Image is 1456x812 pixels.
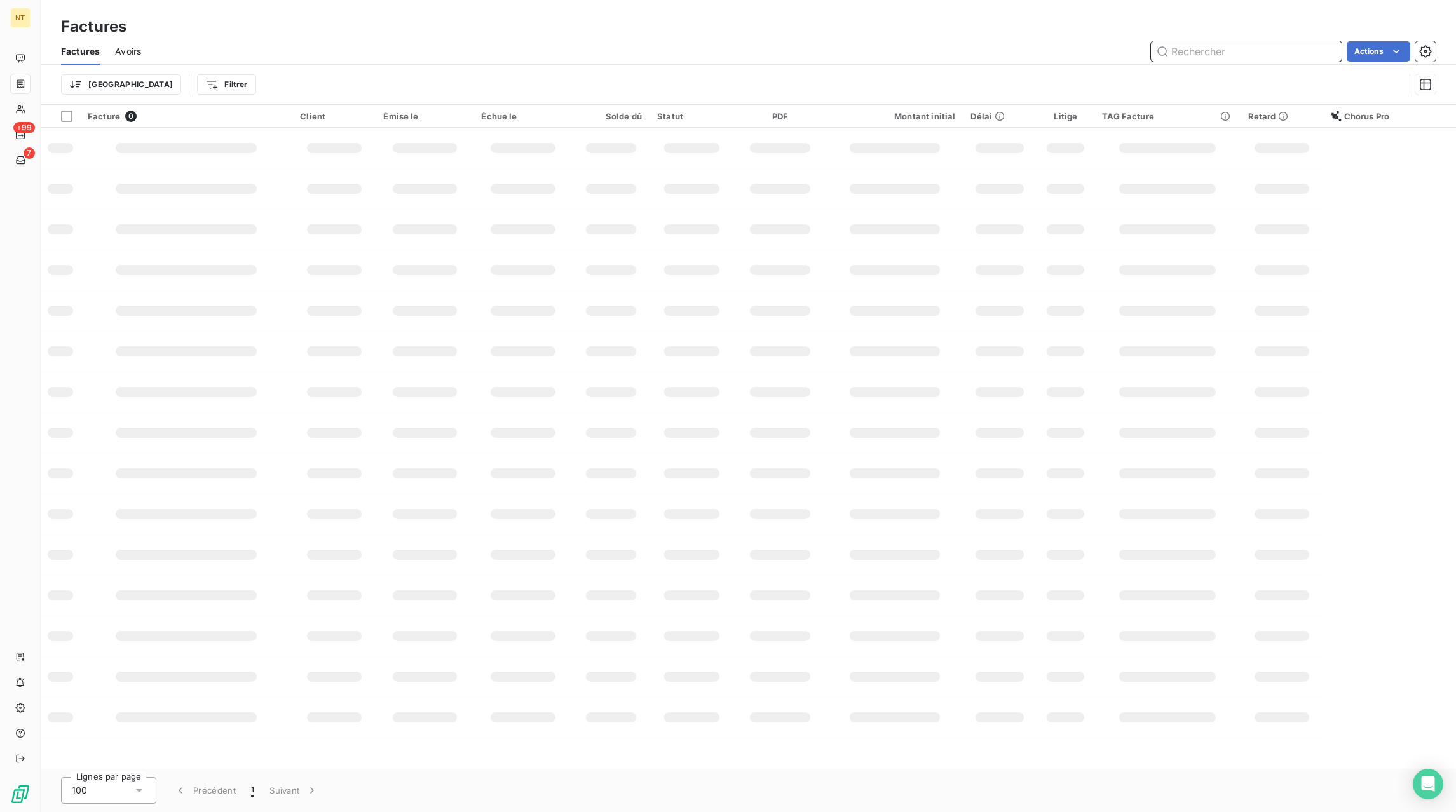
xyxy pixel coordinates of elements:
span: 7 [24,147,35,159]
div: Échue le [481,111,564,121]
span: Factures [61,45,100,58]
img: Logo LeanPay [10,784,31,804]
button: [GEOGRAPHIC_DATA] [61,74,181,95]
button: 1 [243,777,262,804]
div: Open Intercom Messenger [1413,769,1443,799]
span: Facture [88,111,120,121]
button: Suivant [262,777,326,804]
div: Chorus Pro [1331,111,1448,121]
h3: Factures [61,15,126,38]
div: Statut [657,111,726,121]
div: Délai [970,111,1029,121]
div: TAG Facture [1102,111,1232,121]
div: Client [300,111,368,121]
div: Litige [1044,111,1087,121]
div: Solde dû [580,111,642,121]
span: 0 [125,111,137,122]
div: Montant initial [834,111,955,121]
span: +99 [13,122,35,133]
button: Actions [1347,41,1410,62]
div: Retard [1248,111,1316,121]
button: Précédent [167,777,243,804]
div: NT [10,8,31,28]
div: Émise le [383,111,466,121]
span: 100 [72,784,87,797]
input: Rechercher [1151,41,1342,62]
button: Filtrer [197,74,255,95]
span: Avoirs [115,45,141,58]
span: 1 [251,784,254,797]
div: PDF [742,111,819,121]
